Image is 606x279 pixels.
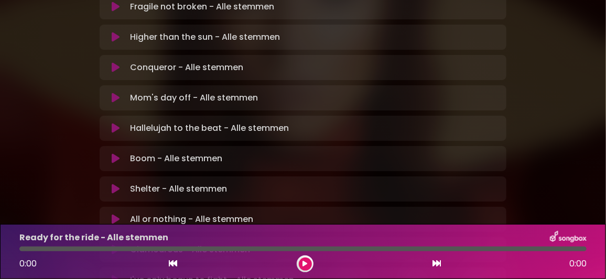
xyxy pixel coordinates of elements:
p: Fragile not broken - Alle stemmen [130,1,274,13]
img: songbox-logo-white.png [550,231,587,244]
p: Mom's day off - Alle stemmen [130,92,258,104]
p: Ready for the ride - Alle stemmen [19,231,168,244]
p: Conqueror - Alle stemmen [130,61,243,74]
span: 0:00 [569,258,587,270]
p: Hallelujah to the beat - Alle stemmen [130,122,289,135]
p: All or nothing - Alle stemmen [130,213,253,226]
span: 0:00 [19,258,37,270]
p: Boom - Alle stemmen [130,152,222,165]
p: Shelter - Alle stemmen [130,183,227,195]
p: Higher than the sun - Alle stemmen [130,31,280,43]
